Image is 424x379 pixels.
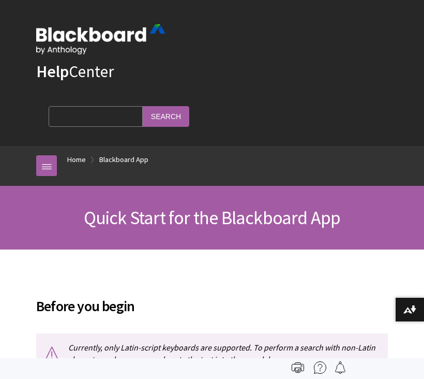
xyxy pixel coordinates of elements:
[143,106,189,126] input: Search
[292,361,304,374] img: Print
[36,333,388,373] p: Currently, only Latin-script keyboards are supported. To perform a search with non-Latin characte...
[84,206,341,229] span: Quick Start for the Blackboard App
[36,61,69,82] strong: Help
[36,295,388,317] span: Before you begin
[99,153,148,166] a: Blackboard App
[334,361,346,374] img: Follow this page
[314,361,326,374] img: More help
[36,24,165,54] img: Blackboard by Anthology
[36,61,114,82] a: HelpCenter
[67,153,86,166] a: Home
